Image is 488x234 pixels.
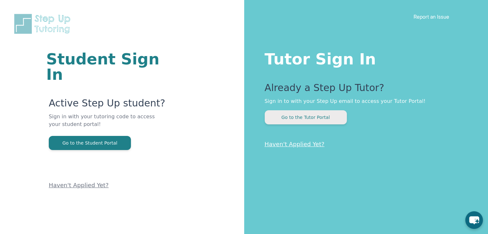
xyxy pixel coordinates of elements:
p: Sign in with your tutoring code to access your student portal! [49,113,167,136]
button: Go to the Tutor Portal [265,110,347,124]
a: Haven't Applied Yet? [265,141,325,147]
a: Haven't Applied Yet? [49,182,109,188]
a: Go to the Tutor Portal [265,114,347,120]
a: Report an Issue [414,13,449,20]
img: Step Up Tutoring horizontal logo [13,13,74,35]
p: Already a Step Up Tutor? [265,82,463,97]
a: Go to the Student Portal [49,140,131,146]
p: Active Step Up student? [49,97,167,113]
button: chat-button [465,211,483,229]
button: Go to the Student Portal [49,136,131,150]
p: Sign in to with your Step Up email to access your Tutor Portal! [265,97,463,105]
h1: Student Sign In [46,51,167,82]
h1: Tutor Sign In [265,49,463,67]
